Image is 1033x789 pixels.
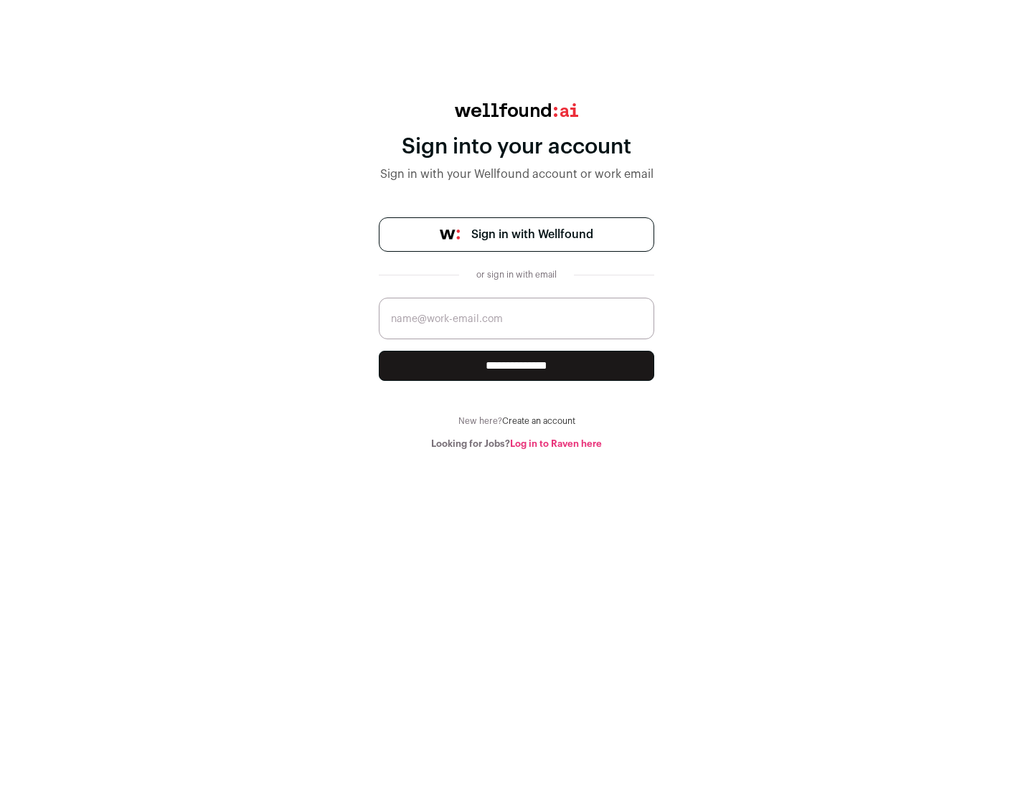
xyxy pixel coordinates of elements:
[510,439,602,448] a: Log in to Raven here
[379,134,654,160] div: Sign into your account
[379,415,654,427] div: New here?
[471,226,593,243] span: Sign in with Wellfound
[440,230,460,240] img: wellfound-symbol-flush-black-fb3c872781a75f747ccb3a119075da62bfe97bd399995f84a933054e44a575c4.png
[379,217,654,252] a: Sign in with Wellfound
[379,438,654,450] div: Looking for Jobs?
[471,269,562,280] div: or sign in with email
[379,298,654,339] input: name@work-email.com
[502,417,575,425] a: Create an account
[379,166,654,183] div: Sign in with your Wellfound account or work email
[455,103,578,117] img: wellfound:ai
